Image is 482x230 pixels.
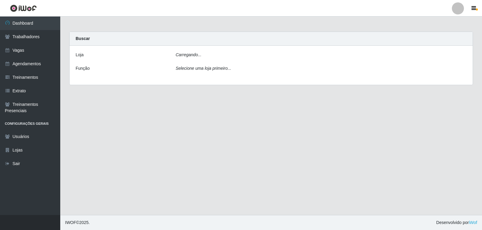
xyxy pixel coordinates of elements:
label: Função [76,65,90,72]
i: Carregando... [176,52,202,57]
i: Selecione uma loja primeiro... [176,66,231,71]
span: Desenvolvido por [436,219,477,226]
span: © 2025 . [65,219,90,226]
label: Loja [76,52,83,58]
strong: Buscar [76,36,90,41]
span: IWOF [65,220,76,225]
img: CoreUI Logo [10,5,37,12]
a: iWof [469,220,477,225]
